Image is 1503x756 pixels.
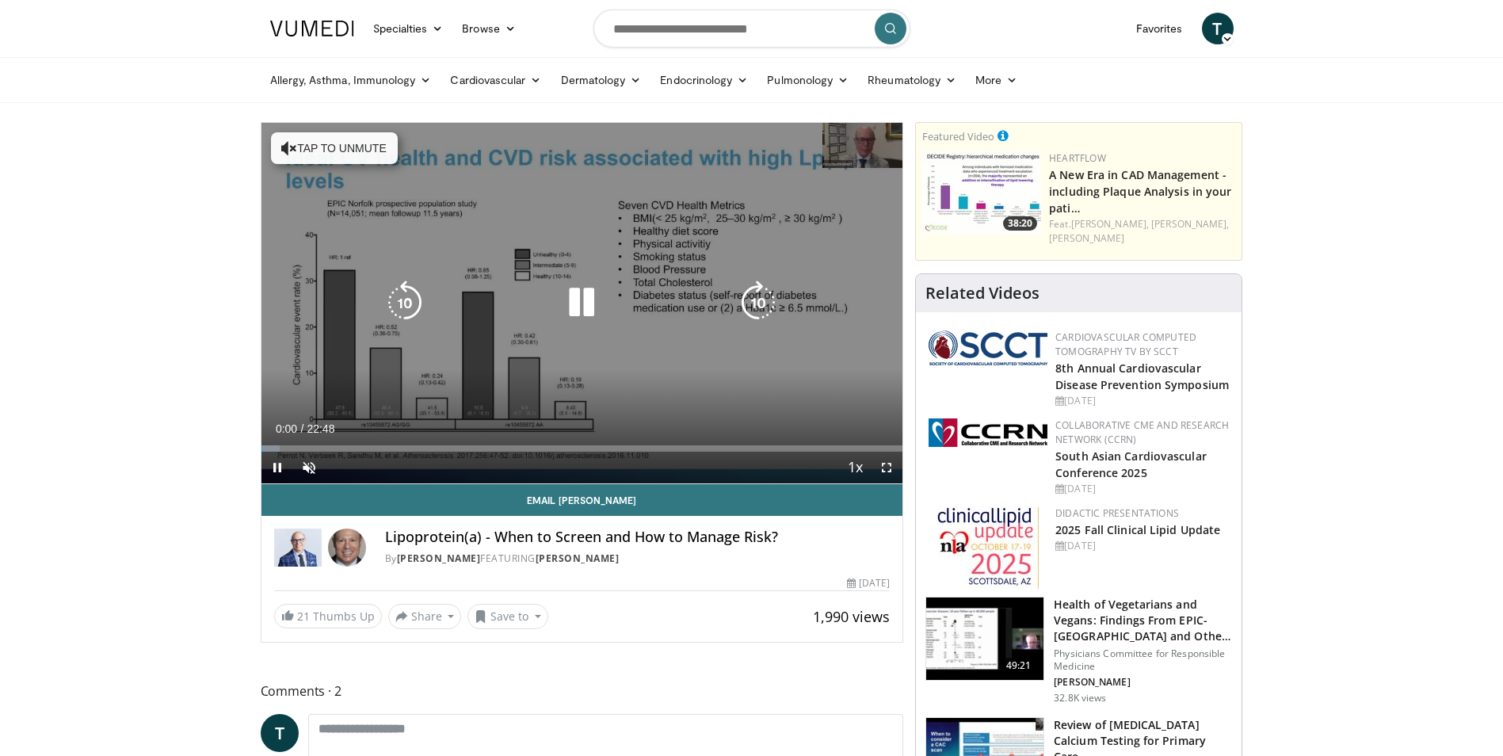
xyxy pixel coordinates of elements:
img: Avatar [328,529,366,567]
video-js: Video Player [261,123,903,484]
button: Pause [261,452,293,483]
a: Endocrinology [650,64,757,96]
button: Share [388,604,462,629]
span: 22:48 [307,422,334,435]
a: 2025 Fall Clinical Lipid Update [1055,522,1220,537]
button: Tap to unmute [271,132,398,164]
span: Comments 2 [261,681,904,701]
div: Feat. [1049,217,1235,246]
a: 21 Thumbs Up [274,604,382,628]
a: [PERSON_NAME], [1071,217,1149,231]
span: / [301,422,304,435]
div: [DATE] [847,576,890,590]
button: Unmute [293,452,325,483]
a: Allergy, Asthma, Immunology [261,64,441,96]
p: 32.8K views [1054,692,1106,704]
a: Browse [452,13,525,44]
a: More [966,64,1027,96]
a: Dermatology [551,64,651,96]
span: 21 [297,609,310,624]
div: [DATE] [1055,482,1229,496]
img: 738d0e2d-290f-4d89-8861-908fb8b721dc.150x105_q85_crop-smart_upscale.jpg [922,151,1041,235]
a: Collaborative CME and Research Network (CCRN) [1055,418,1229,446]
span: 38:20 [1003,216,1037,231]
a: T [1202,13,1234,44]
div: Didactic Presentations [1055,506,1229,521]
a: Email [PERSON_NAME] [261,484,903,516]
div: [DATE] [1055,394,1229,408]
a: Heartflow [1049,151,1106,165]
input: Search topics, interventions [593,10,910,48]
img: 51a70120-4f25-49cc-93a4-67582377e75f.png.150x105_q85_autocrop_double_scale_upscale_version-0.2.png [929,330,1047,365]
h3: Health of Vegetarians and Vegans: Findings From EPIC-[GEOGRAPHIC_DATA] and Othe… [1054,597,1232,644]
img: a04ee3ba-8487-4636-b0fb-5e8d268f3737.png.150x105_q85_autocrop_double_scale_upscale_version-0.2.png [929,418,1047,447]
img: Dr. Robert S. Rosenson [274,529,322,567]
a: Cardiovascular Computed Tomography TV by SCCT [1055,330,1196,358]
div: By FEATURING [385,552,891,566]
h4: Related Videos [925,284,1040,303]
a: Pulmonology [757,64,858,96]
button: Save to [467,604,548,629]
img: 606f2b51-b844-428b-aa21-8c0c72d5a896.150x105_q85_crop-smart_upscale.jpg [926,598,1043,680]
a: [PERSON_NAME] [397,552,481,565]
a: Cardiovascular [441,64,551,96]
a: 49:21 Health of Vegetarians and Vegans: Findings From EPIC-[GEOGRAPHIC_DATA] and Othe… Physicians... [925,597,1232,704]
p: [PERSON_NAME] [1054,676,1232,689]
a: [PERSON_NAME] [1049,231,1124,245]
p: Physicians Committee for Responsible Medicine [1054,647,1232,673]
a: [PERSON_NAME], [1151,217,1229,231]
a: Rheumatology [858,64,966,96]
button: Fullscreen [871,452,902,483]
img: d65bce67-f81a-47c5-b47d-7b8806b59ca8.jpg.150x105_q85_autocrop_double_scale_upscale_version-0.2.jpg [937,506,1040,590]
img: VuMedi Logo [270,21,354,36]
a: Specialties [364,13,453,44]
a: Favorites [1127,13,1192,44]
div: [DATE] [1055,539,1229,553]
a: 8th Annual Cardiovascular Disease Prevention Symposium [1055,361,1229,392]
a: 38:20 [922,151,1041,235]
a: South Asian Cardiovascular Conference 2025 [1055,449,1207,480]
button: Playback Rate [839,452,871,483]
h4: Lipoprotein(a) - When to Screen and How to Manage Risk? [385,529,891,546]
a: T [261,714,299,752]
a: A New Era in CAD Management - including Plaque Analysis in your pati… [1049,167,1231,216]
span: 1,990 views [813,607,890,626]
span: 0:00 [276,422,297,435]
div: Progress Bar [261,445,903,452]
a: [PERSON_NAME] [536,552,620,565]
span: 49:21 [1000,658,1038,674]
small: Featured Video [922,129,994,143]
